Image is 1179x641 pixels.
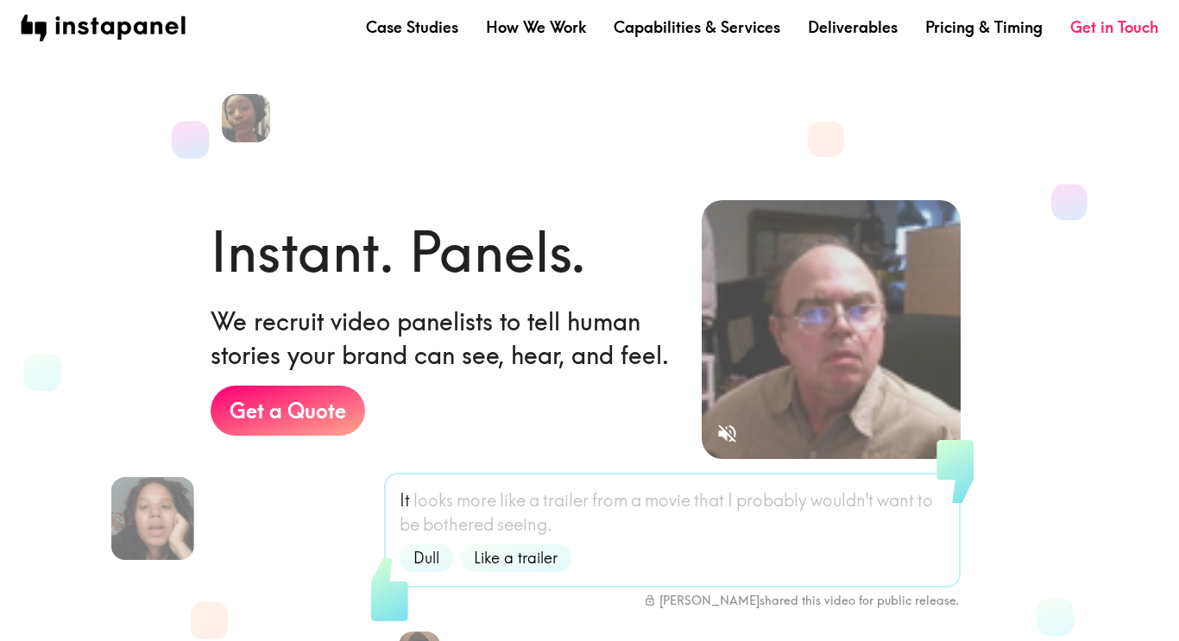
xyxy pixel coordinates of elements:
[694,488,724,512] span: that
[497,512,552,537] span: seeing.
[925,16,1043,38] a: Pricing & Timing
[110,477,193,560] img: Kelly
[543,488,589,512] span: trailer
[457,488,496,512] span: more
[500,488,526,512] span: like
[810,488,873,512] span: wouldn't
[917,488,933,512] span: to
[413,488,453,512] span: looks
[614,16,780,38] a: Capabilities & Services
[709,415,746,452] button: Sound is off
[1070,16,1158,38] a: Get in Touch
[486,16,586,38] a: How We Work
[400,488,410,512] span: It
[463,547,568,569] span: Like a trailer
[222,94,270,142] img: Jasmine
[211,305,674,372] h6: We recruit video panelists to tell human stories your brand can see, hear, and feel.
[529,488,539,512] span: a
[808,16,898,38] a: Deliverables
[736,488,807,512] span: probably
[211,386,365,436] a: Get a Quote
[423,512,494,537] span: bothered
[644,593,959,608] div: [PERSON_NAME] shared this video for public release.
[400,512,419,537] span: be
[366,16,458,38] a: Case Studies
[21,15,186,41] img: instapanel
[631,488,641,512] span: a
[403,547,450,569] span: Dull
[877,488,914,512] span: want
[645,488,690,512] span: movie
[728,488,733,512] span: I
[211,213,586,291] h1: Instant. Panels.
[592,488,627,512] span: from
